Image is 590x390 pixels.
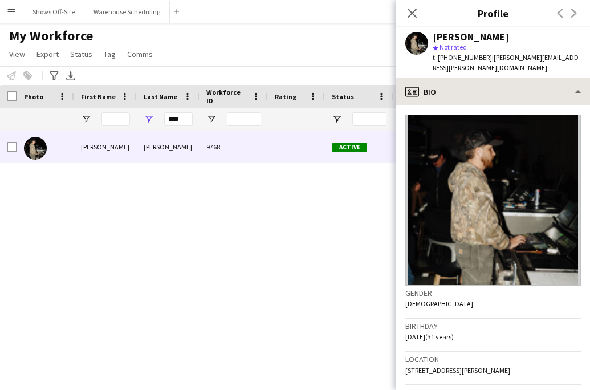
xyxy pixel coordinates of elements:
div: 9768 [200,131,268,162]
a: Export [32,47,63,62]
input: First Name Filter Input [101,112,130,126]
div: [PERSON_NAME] [74,131,137,162]
button: Open Filter Menu [144,114,154,124]
span: [DATE] (31 years) [405,332,454,341]
span: My Workforce [9,27,93,44]
span: Comms [127,49,153,59]
span: Not rated [440,43,467,51]
h3: Profile [396,6,590,21]
input: Status Filter Input [352,112,386,126]
span: Tag [104,49,116,59]
span: | [PERSON_NAME][EMAIL_ADDRESS][PERSON_NAME][DOMAIN_NAME] [433,53,579,72]
input: Workforce ID Filter Input [227,112,261,126]
span: Status [70,49,92,59]
img: Crew avatar or photo [405,115,581,286]
a: Comms [123,47,157,62]
span: Photo [24,92,43,101]
div: Bio [396,78,590,105]
span: Status [332,92,354,101]
input: Last Name Filter Input [164,112,193,126]
span: Last Name [144,92,177,101]
button: Shows Off-Site [23,1,84,23]
div: [GEOGRAPHIC_DATA] [393,131,462,162]
button: Open Filter Menu [206,114,217,124]
div: [PERSON_NAME] [433,32,509,42]
div: [PERSON_NAME] [137,131,200,162]
h3: Location [405,354,581,364]
span: t. [PHONE_NUMBER] [433,53,492,62]
button: Open Filter Menu [332,114,342,124]
button: Warehouse Scheduling [84,1,170,23]
span: Workforce ID [206,88,247,105]
h3: Birthday [405,321,581,331]
span: Rating [275,92,296,101]
a: Tag [99,47,120,62]
h3: Gender [405,288,581,298]
button: Open Filter Menu [81,114,91,124]
span: [DEMOGRAPHIC_DATA] [405,299,473,308]
span: First Name [81,92,116,101]
a: Status [66,47,97,62]
span: View [9,49,25,59]
a: View [5,47,30,62]
app-action-btn: Advanced filters [47,69,61,83]
span: Export [36,49,59,59]
span: [STREET_ADDRESS][PERSON_NAME] [405,366,510,375]
img: ROYCE WORBINGTON [24,137,47,160]
span: Active [332,143,367,152]
app-action-btn: Export XLSX [64,69,78,83]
